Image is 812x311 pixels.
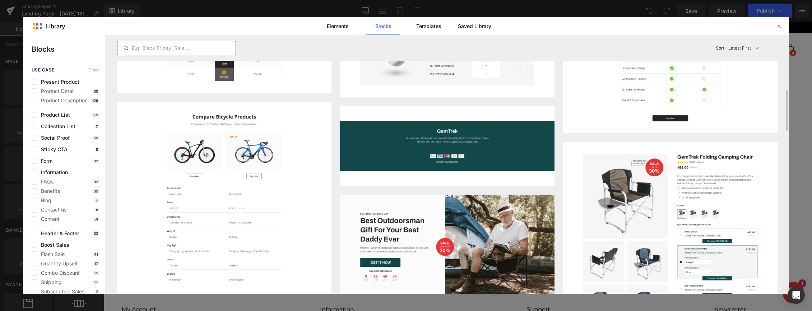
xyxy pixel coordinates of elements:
a: About Us [333,24,353,32]
p: 17 [93,261,99,266]
p: 7 [94,124,99,129]
p: Start building your page [150,115,558,123]
input: E.g. Black Friday, Sale,... [117,44,236,52]
p: 129 [91,98,99,103]
span: Information [37,170,68,175]
span: Boost Sales [37,242,69,248]
p: 35 [92,189,99,193]
span: Content [37,216,60,222]
a: 0 [682,23,690,32]
button: Latest FirstSort:Latest First [713,35,778,61]
p: 14 [93,280,99,284]
span: Blog [37,198,51,203]
span: Shipping [37,279,62,285]
span: Form [37,158,52,164]
a: Explore Template [322,202,386,217]
a: Products [295,24,314,32]
span: Contact us [37,207,66,213]
p: 49 [92,113,99,117]
img: image [340,195,555,299]
button: Support [423,284,446,292]
span: Quantity Upsell [37,261,77,266]
img: image [340,106,555,186]
span: 0 [686,28,692,34]
p: 32 [92,159,99,163]
img: image [117,102,331,294]
p: Blocks [32,44,105,55]
a: Blocks [366,17,400,35]
div: Open Intercom Messenger [788,287,805,304]
span: Sticky CTA [37,147,68,152]
span: Social Proof [37,135,70,141]
p: 8 [94,208,99,212]
p: 4 [94,198,99,203]
div: New Stock Soon | Subscribe our newsletter and get more updates [18,2,690,10]
p: 5 [94,147,99,152]
p: 32 [92,180,99,184]
p: 2 [94,289,99,294]
p: 41 [93,252,99,256]
p: Newsletter [610,284,690,292]
p: 59 [92,136,99,140]
p: 14 [93,271,99,275]
a: Templates [412,17,446,35]
p: Latest First [728,45,751,51]
a: Voltaik E-Scooter [393,24,430,32]
p: 32 [92,231,99,236]
span: Flash Sale [37,251,65,257]
a: Home [271,24,284,32]
span: FAQs [37,179,54,185]
button: Information [216,284,250,292]
inbox-online-store-chat: Shopify online store chat [677,260,702,284]
span: Combo Discount [37,270,80,276]
span: Present Product [37,79,79,85]
span: Subscription Sales [37,289,84,294]
a: Saved Library [458,17,492,35]
button: My Account [18,284,52,292]
span: Product List [37,112,70,118]
p: 61 [93,217,99,221]
a: Elements [321,17,355,35]
span: Clear [88,68,99,73]
span: Product Detail [37,88,74,94]
span: Collection List [37,124,75,129]
p: or Drag & Drop elements from left sidebar [150,222,558,227]
a: Contacts [363,24,382,32]
span: Sort: [716,46,725,51]
span: use case [32,68,54,73]
span: Header & Footer [37,231,79,236]
p: 30 [92,89,99,93]
span: Benefits [37,188,60,194]
span: Product Description [37,98,88,103]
